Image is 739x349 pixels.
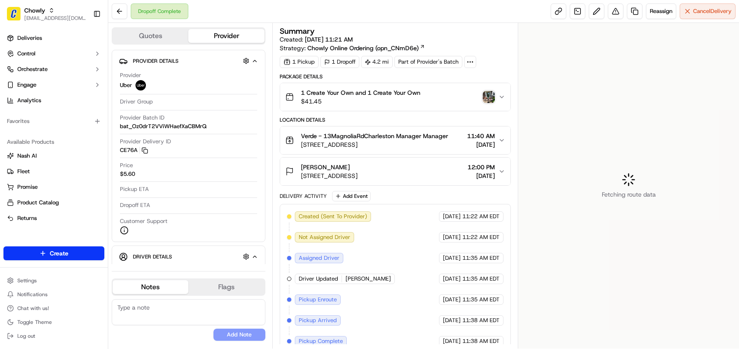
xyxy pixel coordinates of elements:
[462,317,500,324] span: 11:38 AM EDT
[299,254,339,262] span: Assigned Driver
[113,280,188,294] button: Notes
[443,254,461,262] span: [DATE]
[443,213,461,220] span: [DATE]
[307,44,425,52] a: Chowly Online Ordering (opn_CNmD6e)
[17,81,36,89] span: Engage
[17,152,37,160] span: Nash AI
[443,296,461,304] span: [DATE]
[17,277,37,284] span: Settings
[17,65,48,73] span: Orchestrate
[17,199,59,207] span: Product Catalog
[3,62,104,76] button: Orchestrate
[299,213,367,220] span: Created (Sent To Provider)
[120,146,148,154] button: CE76A
[680,3,736,19] button: CancelDelivery
[7,214,101,222] a: Returns
[468,171,495,180] span: [DATE]
[3,94,104,107] a: Analytics
[120,217,168,225] span: Customer Support
[280,56,319,68] div: 1 Pickup
[3,135,104,149] div: Available Products
[301,132,448,140] span: Verde - 13MagnoliaRdCharleston Manager Manager
[17,319,52,326] span: Toggle Theme
[136,80,146,90] img: uber-new-logo.jpeg
[301,97,420,106] span: $41.45
[133,253,172,260] span: Driver Details
[120,170,135,178] span: $5.60
[467,140,495,149] span: [DATE]
[133,58,178,65] span: Provider Details
[120,71,141,79] span: Provider
[443,317,461,324] span: [DATE]
[468,163,495,171] span: 12:00 PM
[120,114,165,122] span: Provider Batch ID
[332,191,371,201] button: Add Event
[483,91,495,103] img: photo_proof_of_delivery image
[462,213,500,220] span: 11:22 AM EDT
[3,78,104,92] button: Engage
[17,214,37,222] span: Returns
[3,330,104,342] button: Log out
[280,83,510,111] button: 1 Create Your Own and 1 Create Your Own$41.45photo_proof_of_delivery image
[3,316,104,328] button: Toggle Theme
[299,296,337,304] span: Pickup Enroute
[17,183,38,191] span: Promise
[361,56,393,68] div: 4.2 mi
[120,81,132,89] span: Uber
[280,35,353,44] span: Created:
[443,275,461,283] span: [DATE]
[305,36,353,43] span: [DATE] 11:21 AM
[3,180,104,194] button: Promise
[17,97,41,104] span: Analytics
[301,171,358,180] span: [STREET_ADDRESS]
[462,254,500,262] span: 11:35 AM EDT
[3,275,104,287] button: Settings
[17,305,49,312] span: Chat with us!
[120,98,153,106] span: Driver Group
[24,15,86,22] button: [EMAIL_ADDRESS][DOMAIN_NAME]
[3,3,90,24] button: ChowlyChowly[EMAIL_ADDRESS][DOMAIN_NAME]
[650,7,672,15] span: Reassign
[3,246,104,260] button: Create
[3,149,104,163] button: Nash AI
[462,337,500,345] span: 11:38 AM EDT
[280,126,510,154] button: Verde - 13MagnoliaRdCharleston Manager Manager[STREET_ADDRESS]11:40 AM[DATE]
[301,88,420,97] span: 1 Create Your Own and 1 Create Your Own
[120,162,133,169] span: Price
[467,132,495,140] span: 11:40 AM
[119,54,258,68] button: Provider Details
[3,288,104,301] button: Notifications
[280,44,425,52] div: Strategy:
[50,249,68,258] span: Create
[17,50,35,58] span: Control
[693,7,732,15] span: Cancel Delivery
[3,31,104,45] a: Deliveries
[3,47,104,61] button: Control
[462,296,500,304] span: 11:35 AM EDT
[7,168,101,175] a: Fleet
[188,280,264,294] button: Flags
[280,193,327,200] div: Delivery Activity
[646,3,676,19] button: Reassign
[17,333,35,339] span: Log out
[3,165,104,178] button: Fleet
[299,317,337,324] span: Pickup Arrived
[299,233,350,241] span: Not Assigned Driver
[120,185,149,193] span: Pickup ETA
[188,29,264,43] button: Provider
[307,44,419,52] span: Chowly Online Ordering (opn_CNmD6e)
[280,27,315,35] h3: Summary
[3,114,104,128] div: Favorites
[299,337,343,345] span: Pickup Complete
[7,152,101,160] a: Nash AI
[299,275,338,283] span: Driver Updated
[301,140,448,149] span: [STREET_ADDRESS]
[113,29,188,43] button: Quotes
[462,275,500,283] span: 11:35 AM EDT
[3,196,104,210] button: Product Catalog
[345,275,391,283] span: [PERSON_NAME]
[119,249,258,264] button: Driver Details
[443,337,461,345] span: [DATE]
